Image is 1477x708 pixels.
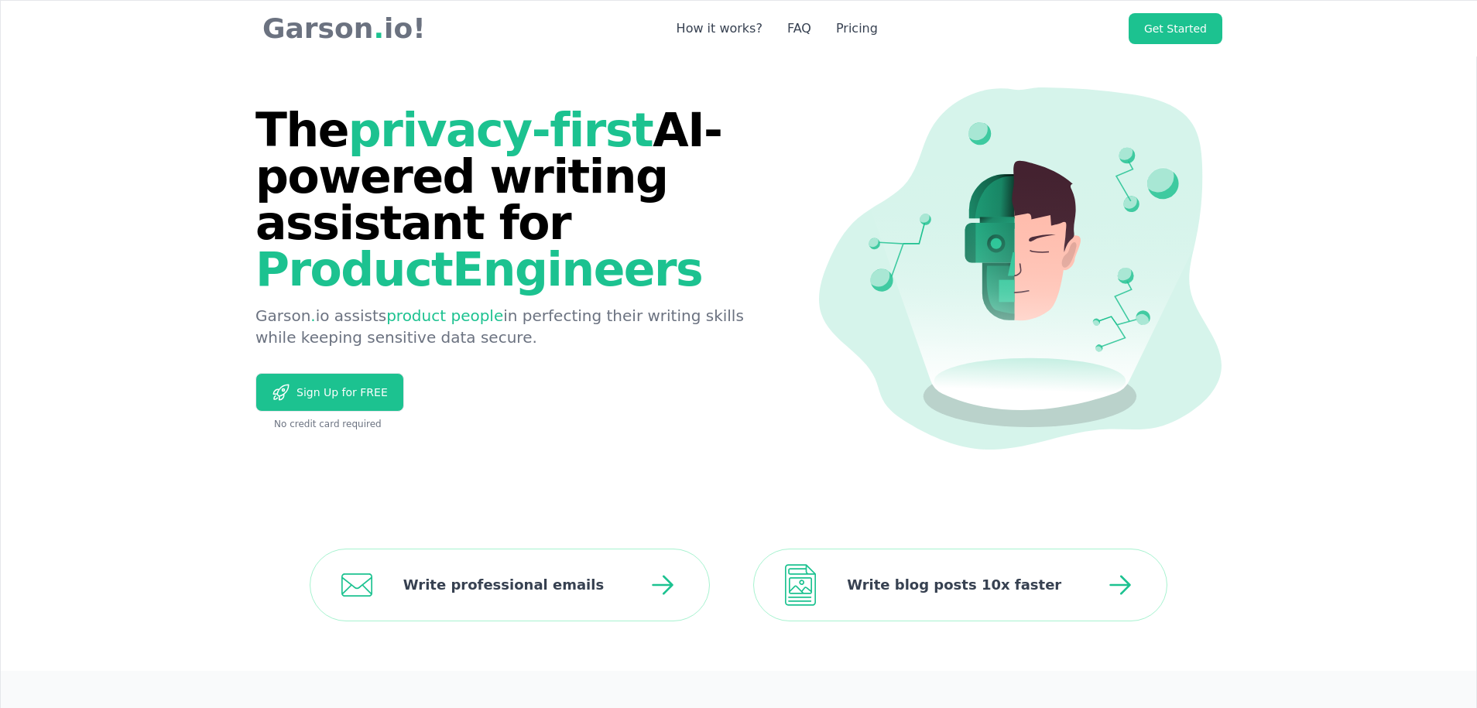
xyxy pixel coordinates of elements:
a: Get Started [1129,13,1222,44]
span: Engineers [452,242,702,296]
h1: The AI-powered writing assistant for [255,107,776,292]
span: Sign Up for FREE [290,385,388,400]
span: . [373,13,384,44]
p: Garson io assists in perfecting their writing skills while keeping sensitive data secure. [255,305,776,348]
div: No credit card required [255,418,776,430]
p: Garson io! [256,13,426,44]
span: Write blog posts 10x faster [816,549,1086,621]
span: Product [255,211,718,296]
span: privacy-first [348,103,653,157]
a: How it works? [677,19,762,38]
span: Write professional emails [372,549,629,621]
a: Pricing [836,19,878,38]
a: Sign Up for FREE [255,373,404,412]
a: Write blog posts 10x faster [732,549,1189,621]
a: Write professional emails [288,549,732,621]
span: . [310,306,315,325]
a: Garson.io! [256,13,426,44]
img: hero image [819,87,1222,450]
span: product people [386,306,503,325]
a: FAQ [787,19,811,38]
